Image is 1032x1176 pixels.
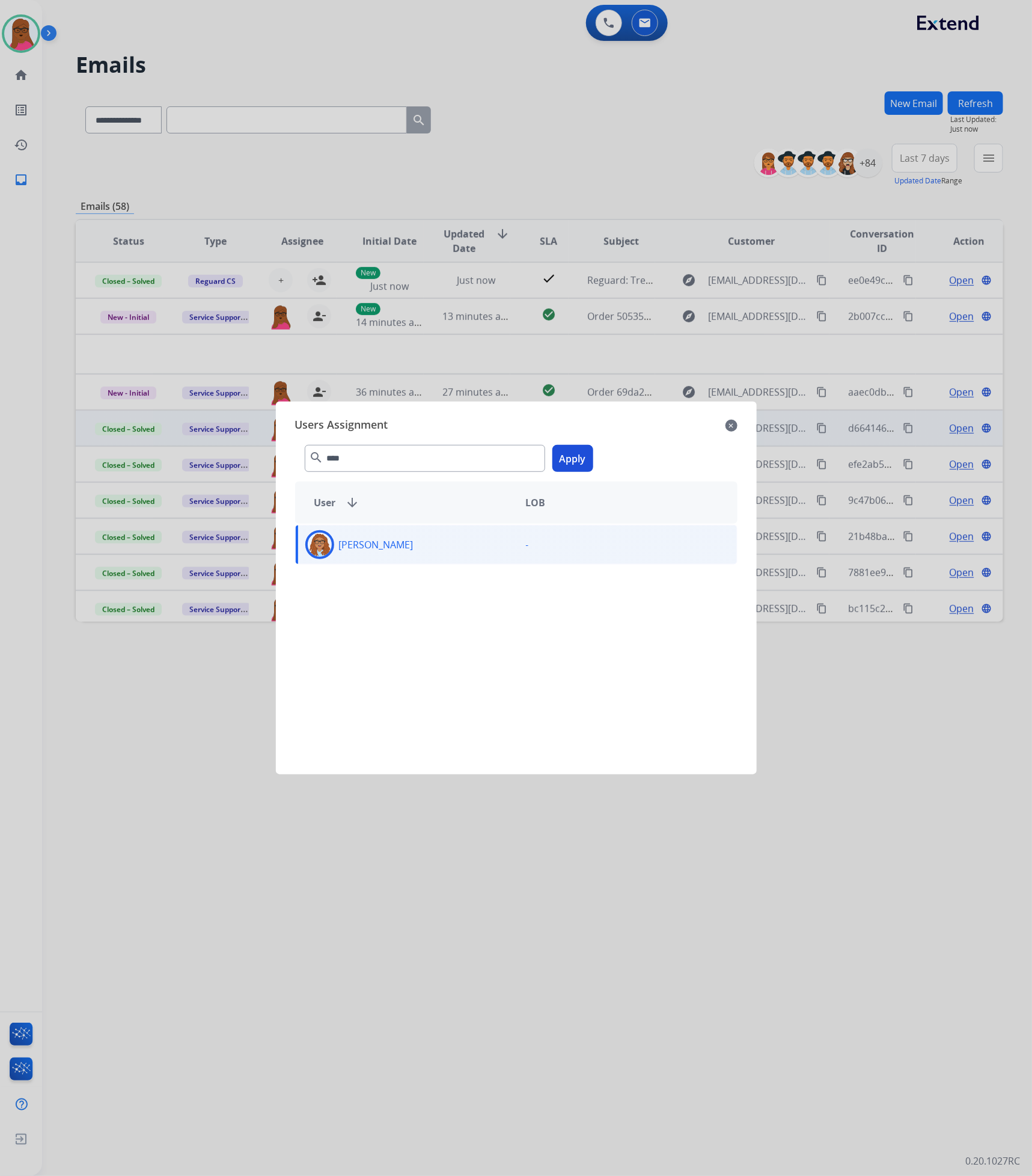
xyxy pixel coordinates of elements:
button: Apply [552,445,593,472]
span: LOB [526,495,546,510]
mat-icon: arrow_downward [346,495,360,510]
mat-icon: close [725,418,737,433]
div: User [305,495,516,510]
p: - [526,537,529,552]
span: Users Assignment [295,416,388,435]
p: [PERSON_NAME] [339,537,414,552]
mat-icon: search [310,450,324,465]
